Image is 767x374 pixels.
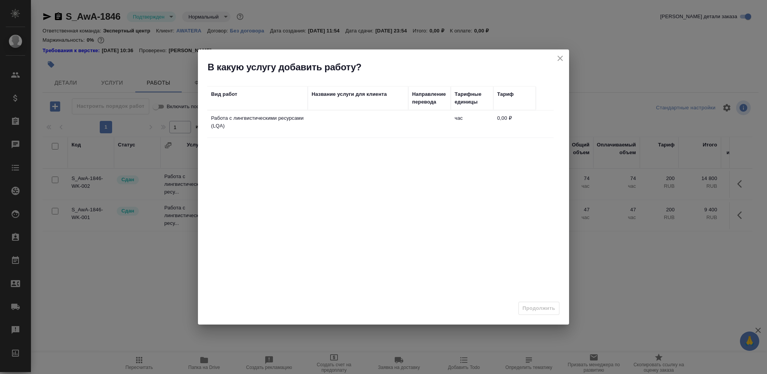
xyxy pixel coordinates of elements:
[312,90,387,98] div: Название услуги для клиента
[208,61,569,73] h2: В какую услугу добавить работу?
[554,53,566,64] button: close
[497,90,514,98] div: Тариф
[455,90,489,106] div: Тарифные единицы
[451,110,493,138] td: час
[211,90,237,98] div: Вид работ
[412,90,447,106] div: Направление перевода
[211,114,304,130] p: Работа с лингвистическими ресурсами (LQA)
[493,110,536,138] td: 0,00 ₽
